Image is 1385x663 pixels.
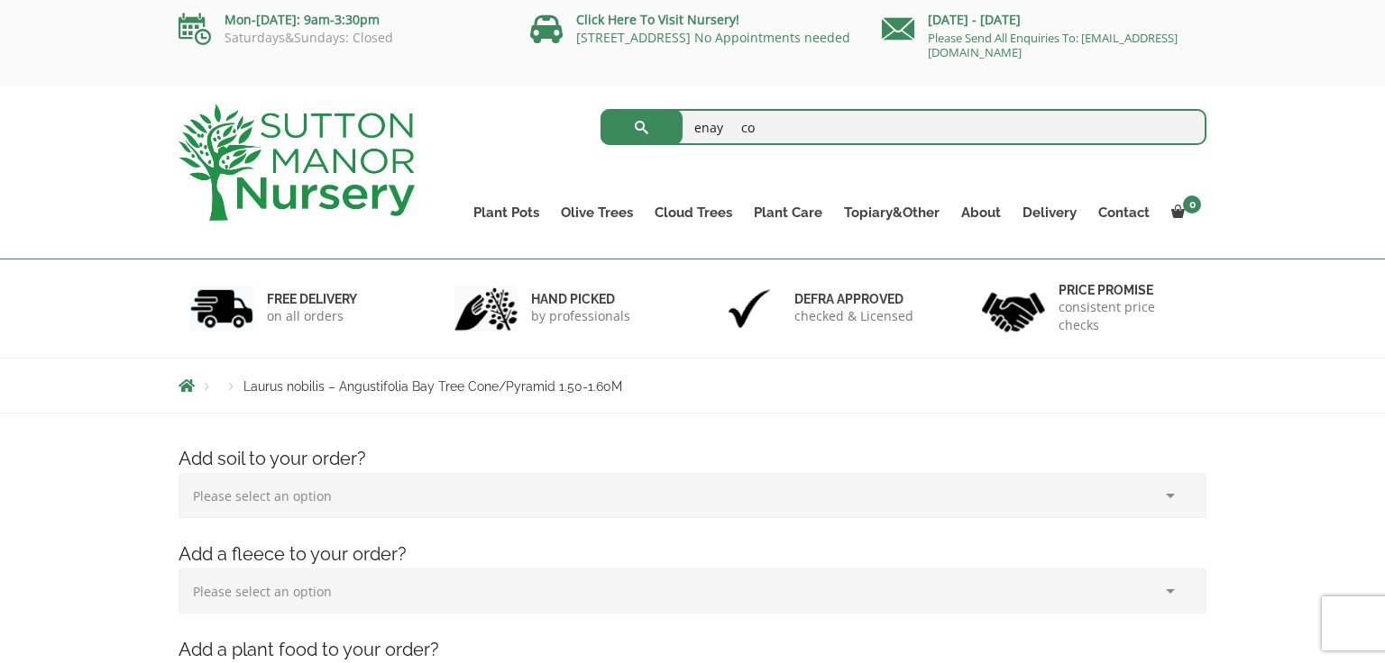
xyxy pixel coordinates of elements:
a: Click Here To Visit Nursery! [576,11,739,28]
p: on all orders [267,307,357,325]
a: Contact [1087,200,1160,225]
p: Mon-[DATE]: 9am-3:30pm [179,9,503,31]
p: checked & Licensed [794,307,913,325]
p: consistent price checks [1059,298,1196,334]
h4: Add a fleece to your order? [165,540,1220,568]
img: 3.jpg [718,286,781,331]
a: Plant Pots [463,200,550,225]
a: Plant Care [743,200,833,225]
a: Olive Trees [550,200,644,225]
nav: Breadcrumbs [179,378,1206,393]
h6: FREE DELIVERY [267,291,357,307]
img: logo [179,104,415,221]
a: Topiary&Other [833,200,950,225]
a: Cloud Trees [644,200,743,225]
h6: Price promise [1059,282,1196,298]
span: Laurus nobilis – Angustifolia Bay Tree Cone/Pyramid 1.50-1.60M [243,379,622,394]
img: 4.jpg [982,281,1045,336]
a: [STREET_ADDRESS] No Appointments needed [576,29,850,46]
h6: hand picked [531,291,630,307]
a: 0 [1160,200,1206,225]
p: by professionals [531,307,630,325]
a: Delivery [1012,200,1087,225]
a: Please Send All Enquiries To: [EMAIL_ADDRESS][DOMAIN_NAME] [928,30,1178,60]
p: [DATE] - [DATE] [882,9,1206,31]
h6: Defra approved [794,291,913,307]
span: 0 [1183,195,1201,213]
a: About [950,200,1012,225]
img: 1.jpg [190,286,253,331]
img: 2.jpg [454,286,518,331]
input: Search... [601,109,1207,145]
p: Saturdays&Sundays: Closed [179,31,503,45]
h4: Add soil to your order? [165,445,1220,473]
